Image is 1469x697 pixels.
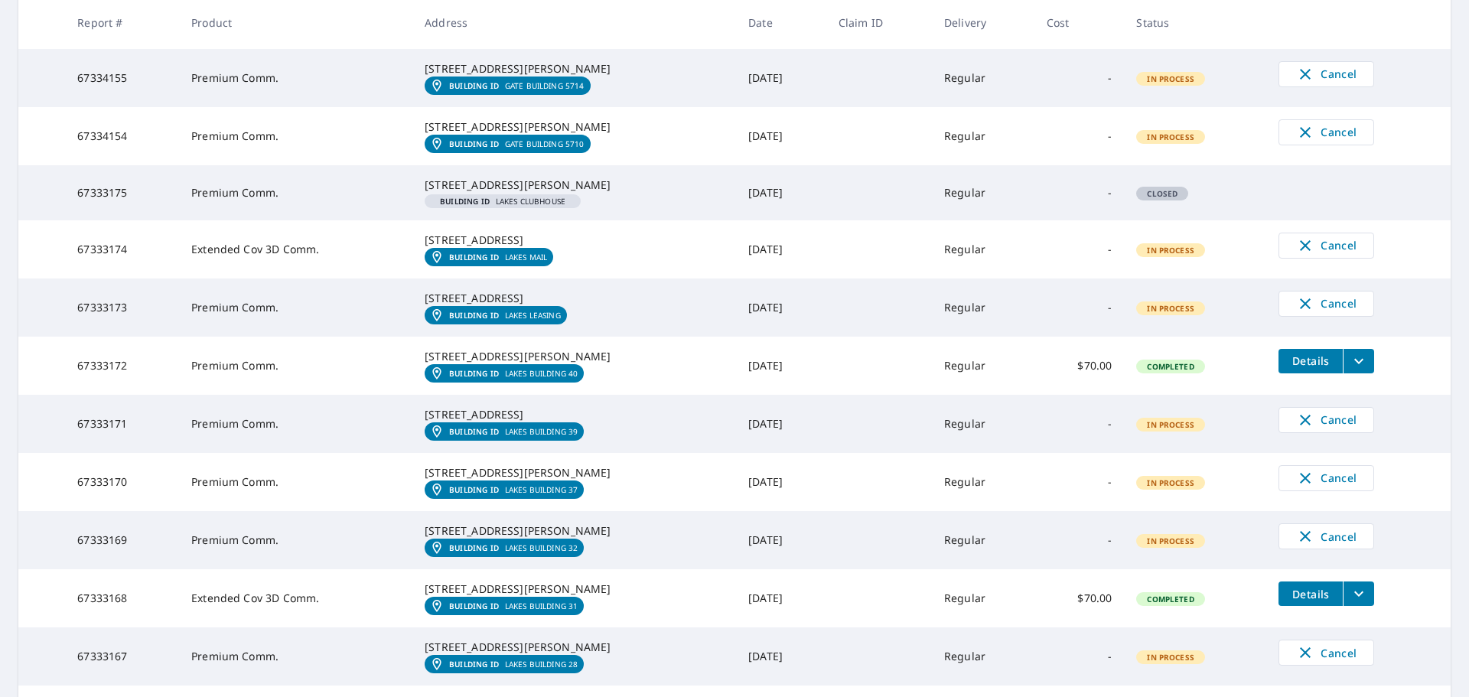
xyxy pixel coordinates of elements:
a: Building IDLAKES BUILDING 37 [425,480,584,499]
span: In Process [1138,536,1204,546]
td: Regular [932,627,1034,686]
span: In Process [1138,245,1204,256]
button: filesDropdownBtn-67333172 [1343,349,1374,373]
a: Building IDLAKES BUILDING 32 [425,539,584,557]
td: Regular [932,165,1034,220]
td: Premium Comm. [179,278,412,337]
td: [DATE] [736,278,826,337]
td: - [1034,165,1125,220]
a: Building IDLAKES MAIL [425,248,553,266]
td: 67333174 [65,220,179,278]
span: Cancel [1295,469,1358,487]
td: Regular [932,49,1034,107]
div: [STREET_ADDRESS][PERSON_NAME] [425,178,724,193]
div: [STREET_ADDRESS][PERSON_NAME] [425,523,724,539]
span: Cancel [1295,65,1358,83]
td: Regular [932,278,1034,337]
em: Building ID [449,543,499,552]
a: Building IDGATE BUILDING 5714 [425,77,590,95]
td: - [1034,453,1125,511]
div: [STREET_ADDRESS] [425,291,724,306]
td: 67333170 [65,453,179,511]
div: [STREET_ADDRESS][PERSON_NAME] [425,349,724,364]
em: Building ID [449,369,499,378]
span: In Process [1138,477,1204,488]
span: Closed [1138,188,1187,199]
td: - [1034,278,1125,337]
span: Completed [1138,361,1203,372]
em: Building ID [449,485,499,494]
span: Details [1288,587,1334,601]
button: Cancel [1278,291,1374,317]
td: 67333175 [65,165,179,220]
td: [DATE] [736,569,826,627]
span: Cancel [1295,527,1358,546]
a: Building IDLAKES BUILDING 39 [425,422,584,441]
button: Cancel [1278,119,1374,145]
span: In Process [1138,419,1204,430]
td: 67333171 [65,395,179,453]
a: Building IDLAKES BUILDING 40 [425,364,584,383]
em: Building ID [449,139,499,148]
em: Building ID [449,660,499,669]
td: [DATE] [736,220,826,278]
td: Regular [932,453,1034,511]
td: [DATE] [736,337,826,395]
td: Premium Comm. [179,453,412,511]
span: Cancel [1295,411,1358,429]
td: - [1034,511,1125,569]
em: Building ID [449,81,499,90]
td: 67333168 [65,569,179,627]
span: LAKES CLUBHOUSE [431,197,575,205]
td: Regular [932,337,1034,395]
td: [DATE] [736,107,826,165]
button: detailsBtn-67333172 [1278,349,1343,373]
a: Building IDLAKES BUILDING 28 [425,655,584,673]
div: [STREET_ADDRESS][PERSON_NAME] [425,581,724,597]
button: Cancel [1278,407,1374,433]
span: In Process [1138,652,1204,663]
td: [DATE] [736,453,826,511]
td: $70.00 [1034,569,1125,627]
div: [STREET_ADDRESS] [425,233,724,248]
em: Building ID [440,197,490,205]
td: 67333167 [65,627,179,686]
td: 67333172 [65,337,179,395]
td: Premium Comm. [179,395,412,453]
td: Premium Comm. [179,165,412,220]
em: Building ID [449,311,499,320]
button: Cancel [1278,465,1374,491]
span: Completed [1138,594,1203,604]
span: Cancel [1295,643,1358,662]
span: In Process [1138,303,1204,314]
button: detailsBtn-67333168 [1278,581,1343,606]
span: Details [1288,353,1334,368]
span: Cancel [1295,123,1358,142]
td: Regular [932,569,1034,627]
td: Regular [932,220,1034,278]
em: Building ID [449,601,499,611]
td: 67334154 [65,107,179,165]
div: [STREET_ADDRESS][PERSON_NAME] [425,119,724,135]
td: Regular [932,511,1034,569]
td: - [1034,107,1125,165]
div: [STREET_ADDRESS][PERSON_NAME] [425,640,724,655]
button: Cancel [1278,61,1374,87]
span: In Process [1138,73,1204,84]
td: [DATE] [736,165,826,220]
td: [DATE] [736,49,826,107]
td: Premium Comm. [179,511,412,569]
td: $70.00 [1034,337,1125,395]
a: Building IDLAKES LEASING [425,306,567,324]
div: [STREET_ADDRESS][PERSON_NAME] [425,61,724,77]
td: 67334155 [65,49,179,107]
td: 67333173 [65,278,179,337]
div: [STREET_ADDRESS][PERSON_NAME] [425,465,724,480]
td: [DATE] [736,627,826,686]
td: - [1034,49,1125,107]
td: 67333169 [65,511,179,569]
button: Cancel [1278,523,1374,549]
button: filesDropdownBtn-67333168 [1343,581,1374,606]
td: - [1034,627,1125,686]
td: [DATE] [736,511,826,569]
